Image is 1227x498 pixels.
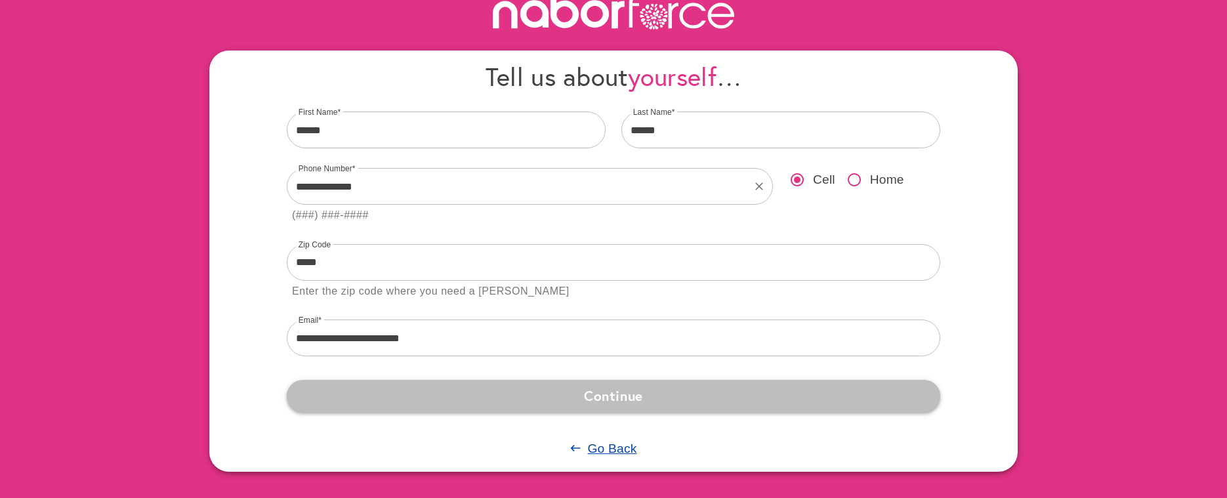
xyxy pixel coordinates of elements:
[292,207,369,224] div: (###) ###-####
[287,380,940,411] button: Continue
[297,384,930,407] span: Continue
[292,283,570,301] div: Enter the zip code where you need a [PERSON_NAME]
[870,171,904,190] span: Home
[587,442,636,455] u: Go Back
[287,61,940,92] h4: Tell us about …
[628,60,717,93] span: yourself
[813,171,835,190] span: Cell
